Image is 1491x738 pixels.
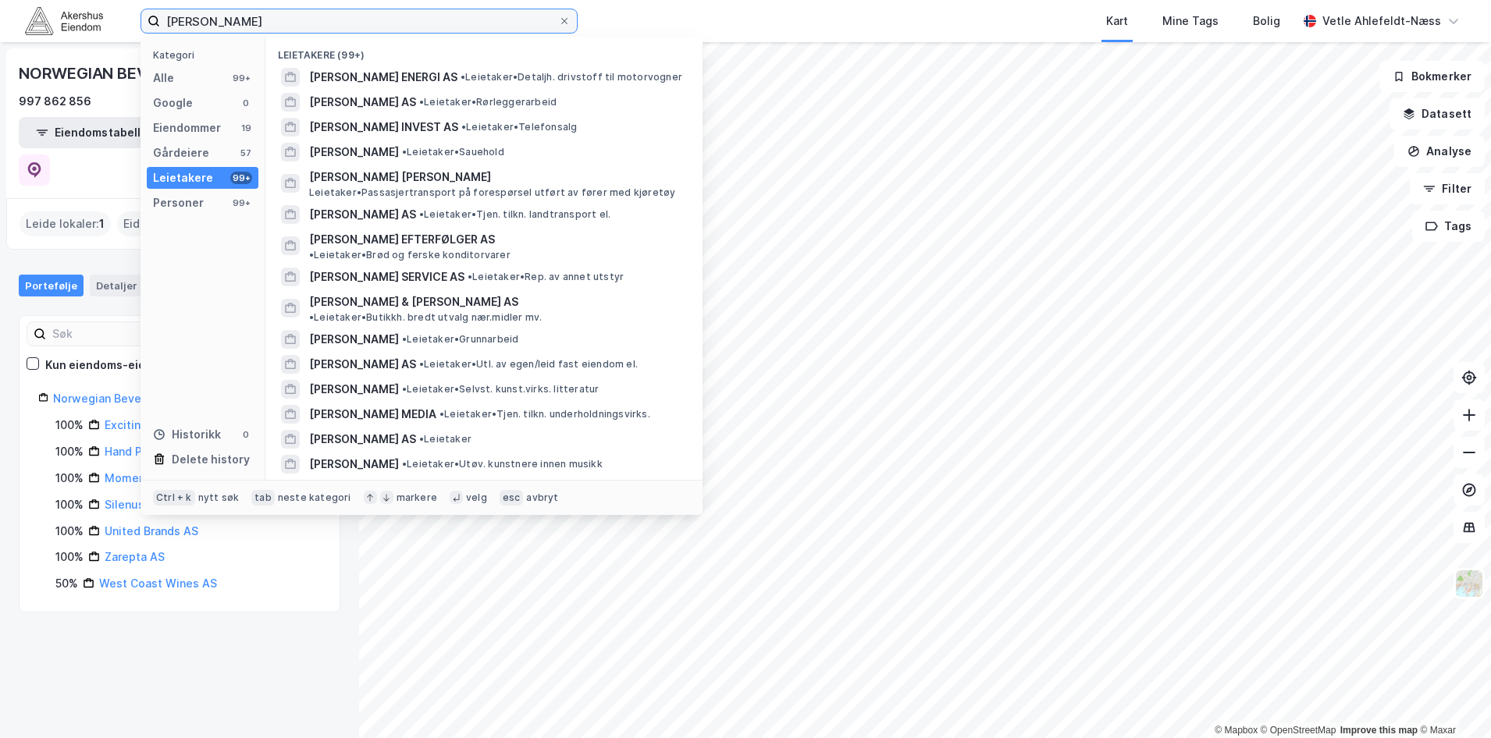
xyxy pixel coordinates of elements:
[309,68,457,87] span: [PERSON_NAME] ENERGI AS
[251,490,275,506] div: tab
[153,69,174,87] div: Alle
[46,322,217,346] input: Søk
[153,119,221,137] div: Eiendommer
[309,311,542,324] span: Leietaker • Butikkh. bredt utvalg nær.midler mv.
[402,146,407,158] span: •
[99,215,105,233] span: 1
[198,491,240,504] div: nytt søk
[105,471,222,484] a: Momentum Wines AS
[240,147,252,159] div: 57
[153,49,258,61] div: Kategori
[265,37,703,65] div: Leietakere (99+)
[19,61,283,86] div: NORWEGIAN BEVERAGE GROUP AS
[402,458,407,470] span: •
[439,408,650,420] span: Leietaker • Tjen. tilkn. underholdningsvirks.
[99,577,217,590] a: West Coast Wines AS
[309,293,518,311] span: [PERSON_NAME] & [PERSON_NAME] AS
[1322,12,1441,30] div: Vetle Ahlefeldt-Næss
[1412,211,1485,242] button: Tags
[240,122,252,134] div: 19
[45,356,176,374] div: Kun eiendoms-eierskap
[230,197,252,209] div: 99+
[55,416,84,435] div: 100%
[240,97,252,109] div: 0
[309,230,495,249] span: [PERSON_NAME] EFTERFØLGER AS
[461,71,682,83] span: Leietaker • Detaljh. drivstoff til motorvogner
[402,458,603,470] span: Leietaker • Utøv. kunstnere innen musikk
[1379,61,1485,92] button: Bokmerker
[19,92,91,111] div: 997 862 856
[419,433,424,445] span: •
[402,333,407,345] span: •
[105,550,165,563] a: Zarepta AS
[20,211,111,236] div: Leide lokaler :
[309,205,416,224] span: [PERSON_NAME] AS
[1413,663,1491,738] iframe: Chat Widget
[55,469,84,488] div: 100%
[526,491,558,504] div: avbryt
[419,96,424,108] span: •
[309,311,314,323] span: •
[1394,136,1485,167] button: Analyse
[105,445,226,458] a: Hand Picked Wines AS
[1106,12,1128,30] div: Kart
[230,72,252,84] div: 99+
[1454,569,1484,598] img: Z
[240,428,252,441] div: 0
[309,249,314,261] span: •
[55,442,84,461] div: 100%
[402,333,518,346] span: Leietaker • Grunnarbeid
[1390,98,1485,130] button: Datasett
[468,271,472,282] span: •
[105,418,202,431] a: Exciting Wines AS
[105,524,198,538] a: United Brands AS
[153,94,193,112] div: Google
[153,144,209,162] div: Gårdeiere
[402,146,504,158] span: Leietaker • Sauehold
[309,268,464,286] span: [PERSON_NAME] SERVICE AS
[500,490,524,506] div: esc
[1410,173,1485,204] button: Filter
[397,491,437,504] div: markere
[1340,725,1418,736] a: Improve this map
[309,455,399,474] span: [PERSON_NAME]
[419,358,424,370] span: •
[402,383,599,396] span: Leietaker • Selvst. kunst.virks. litteratur
[153,490,195,506] div: Ctrl + k
[468,271,624,283] span: Leietaker • Rep. av annet utstyr
[1413,663,1491,738] div: Kontrollprogram for chat
[1162,12,1219,30] div: Mine Tags
[461,121,577,133] span: Leietaker • Telefonsalg
[419,433,471,445] span: Leietaker
[309,355,416,374] span: [PERSON_NAME] AS
[1253,12,1280,30] div: Bolig
[153,169,213,187] div: Leietakere
[25,7,103,34] img: akershus-eiendom-logo.9091f326c980b4bce74ccdd9f866810c.svg
[309,249,511,261] span: Leietaker • Brød og ferske konditorvarer
[153,193,204,212] div: Personer
[90,275,144,296] div: Detaljer
[309,380,399,399] span: [PERSON_NAME]
[461,71,465,83] span: •
[55,548,84,566] div: 100%
[309,430,416,449] span: [PERSON_NAME] AS
[309,143,399,161] span: [PERSON_NAME]
[309,168,684,186] span: [PERSON_NAME] [PERSON_NAME]
[309,330,399,349] span: [PERSON_NAME]
[439,408,444,420] span: •
[105,498,162,511] a: Silenus AS
[160,9,558,33] input: Søk på adresse, matrikkel, gårdeiere, leietakere eller personer
[19,117,158,148] button: Eiendomstabell
[55,495,84,514] div: 100%
[230,172,252,184] div: 99+
[466,491,487,504] div: velg
[419,96,557,108] span: Leietaker • Rørleggerarbeid
[172,450,250,469] div: Delete history
[53,392,220,405] a: Norwegian Beverage Group AS
[1215,725,1258,736] a: Mapbox
[309,93,416,112] span: [PERSON_NAME] AS
[309,405,436,424] span: [PERSON_NAME] MEDIA
[55,574,78,593] div: 50%
[419,208,610,221] span: Leietaker • Tjen. tilkn. landtransport el.
[419,208,424,220] span: •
